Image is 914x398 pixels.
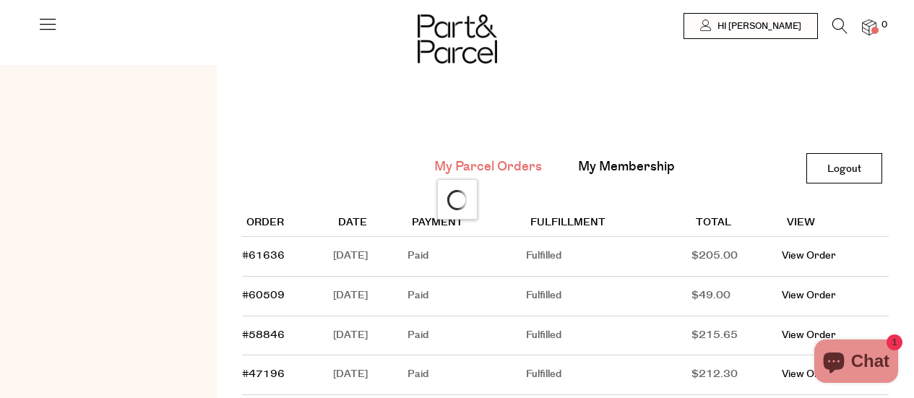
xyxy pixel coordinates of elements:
[242,288,285,303] a: #60509
[714,20,801,33] span: Hi [PERSON_NAME]
[333,355,408,395] td: [DATE]
[333,210,408,237] th: Date
[806,153,882,183] a: Logout
[408,277,526,316] td: Paid
[691,277,782,316] td: $49.00
[782,248,836,263] a: View Order
[684,13,818,39] a: Hi [PERSON_NAME]
[333,277,408,316] td: [DATE]
[408,237,526,277] td: Paid
[526,277,691,316] td: Fulfilled
[242,210,333,237] th: Order
[782,367,836,381] a: View Order
[862,20,876,35] a: 0
[782,288,836,303] a: View Order
[242,328,285,342] a: #58846
[418,14,497,64] img: Part&Parcel
[242,367,285,381] a: #47196
[434,157,542,176] a: My Parcel Orders
[878,19,891,32] span: 0
[408,210,526,237] th: Payment
[526,210,691,237] th: Fulfillment
[691,316,782,356] td: $215.65
[691,237,782,277] td: $205.00
[408,355,526,395] td: Paid
[408,316,526,356] td: Paid
[242,248,285,263] a: #61636
[526,355,691,395] td: Fulfilled
[333,316,408,356] td: [DATE]
[691,210,782,237] th: Total
[578,157,675,176] a: My Membership
[810,339,902,386] inbox-online-store-chat: Shopify online store chat
[691,355,782,395] td: $212.30
[782,210,889,237] th: View
[782,328,836,342] a: View Order
[333,237,408,277] td: [DATE]
[526,316,691,356] td: Fulfilled
[526,237,691,277] td: Fulfilled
